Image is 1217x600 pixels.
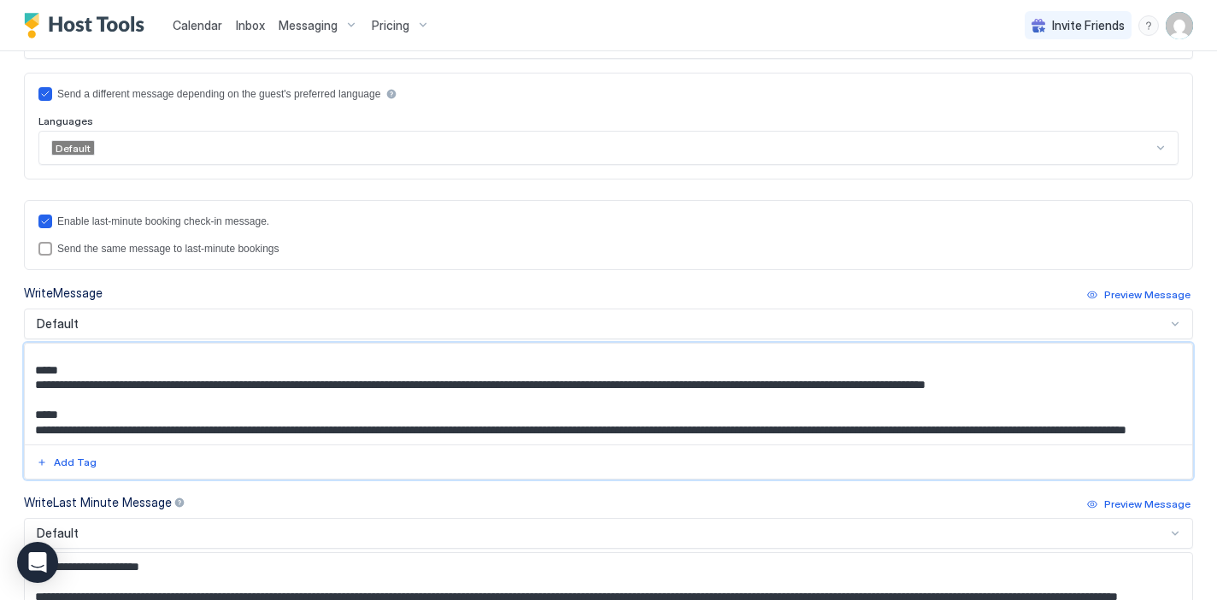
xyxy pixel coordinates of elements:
[279,18,338,33] span: Messaging
[1138,15,1159,36] div: menu
[57,243,279,255] div: Send the same message to last-minute bookings
[24,284,103,302] div: Write Message
[25,344,1192,444] textarea: Input Field
[38,87,1179,101] div: languagesEnabled
[37,526,79,541] span: Default
[1052,18,1125,33] span: Invite Friends
[1085,494,1193,515] button: Preview Message
[34,452,99,473] button: Add Tag
[37,316,79,332] span: Default
[236,18,265,32] span: Inbox
[38,215,1179,228] div: lastMinuteMessageEnabled
[57,215,269,227] div: Enable last-minute booking check-in message.
[17,542,58,583] div: Open Intercom Messenger
[1166,12,1193,39] div: User profile
[57,88,380,100] div: Send a different message depending on the guest's preferred language
[38,242,1179,256] div: lastMinuteMessageIsTheSame
[372,18,409,33] span: Pricing
[56,142,91,155] span: Default
[24,493,185,511] div: Write Last Minute Message
[173,16,222,34] a: Calendar
[38,115,93,127] span: Languages
[1085,285,1193,305] button: Preview Message
[236,16,265,34] a: Inbox
[54,455,97,470] div: Add Tag
[1104,287,1191,303] div: Preview Message
[173,18,222,32] span: Calendar
[24,13,152,38] a: Host Tools Logo
[1104,497,1191,512] div: Preview Message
